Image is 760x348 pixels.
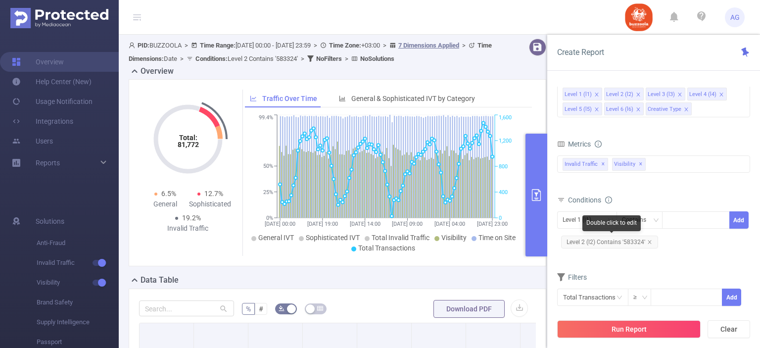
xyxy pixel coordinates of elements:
[499,215,502,221] tspan: 0
[499,189,508,196] tspan: 400
[604,88,644,100] li: Level 2 (l2)
[12,111,73,131] a: Integrations
[582,215,641,231] div: Double click to edit
[612,158,646,171] span: Visibility
[204,190,223,198] span: 12.7%
[565,88,592,101] div: Level 1 (l1)
[129,42,138,49] i: icon: user
[12,131,53,151] a: Users
[37,253,119,273] span: Invalid Traffic
[459,42,469,49] span: >
[563,88,602,100] li: Level 1 (l1)
[37,273,119,293] span: Visibility
[141,274,179,286] h2: Data Table
[434,221,465,227] tspan: [DATE] 04:00
[565,103,592,116] div: Level 5 (l5)
[165,223,210,234] div: Invalid Traffic
[499,138,512,144] tspan: 1,200
[306,234,360,242] span: Sophisticated IVT
[188,199,233,209] div: Sophisticated
[372,234,429,242] span: Total Invalid Traffic
[730,7,740,27] span: AG
[339,95,346,102] i: icon: bar-chart
[258,234,294,242] span: General IVT
[677,92,682,98] i: icon: close
[263,163,273,170] tspan: 50%
[594,107,599,113] i: icon: close
[177,55,187,62] span: >
[719,92,724,98] i: icon: close
[349,221,380,227] tspan: [DATE] 14:00
[182,214,201,222] span: 19.2%
[36,211,64,231] span: Solutions
[622,212,653,228] div: Contains
[265,221,295,227] tspan: [DATE] 00:00
[646,102,692,115] li: Creative Type
[392,221,423,227] tspan: [DATE] 09:00
[195,55,228,62] b: Conditions :
[604,102,644,115] li: Level 6 (l6)
[478,234,516,242] span: Time on Site
[561,236,658,249] span: Level 2 (l2) Contains '583324'
[36,159,60,167] span: Reports
[358,244,415,252] span: Total Transactions
[563,158,608,171] span: Invalid Traffic
[139,300,234,316] input: Search...
[37,293,119,312] span: Brand Safety
[179,134,197,142] tspan: Total:
[266,215,273,221] tspan: 0%
[398,42,459,49] u: 7 Dimensions Applied
[177,141,198,149] tspan: 81,772
[317,305,323,311] i: icon: table
[12,52,64,72] a: Overview
[557,320,701,338] button: Run Report
[298,55,307,62] span: >
[687,88,727,100] li: Level 4 (l4)
[729,211,749,229] button: Add
[648,103,681,116] div: Creative Type
[633,289,644,305] div: ≥
[138,42,149,49] b: PID:
[37,233,119,253] span: Anti-Fraud
[250,95,257,102] i: icon: line-chart
[307,221,337,227] tspan: [DATE] 19:00
[689,88,716,101] div: Level 4 (l4)
[195,55,298,62] span: Level 2 Contains '583324'
[601,158,605,170] span: ✕
[259,305,263,313] span: #
[279,305,285,311] i: icon: bg-colors
[606,103,633,116] div: Level 6 (l6)
[143,199,188,209] div: General
[262,95,317,102] span: Traffic Over Time
[342,55,351,62] span: >
[329,42,361,49] b: Time Zone:
[595,141,602,148] i: icon: info-circle
[182,42,191,49] span: >
[441,234,467,242] span: Visibility
[648,88,675,101] div: Level 3 (l3)
[10,8,108,28] img: Protected Media
[12,92,93,111] a: Usage Notification
[605,197,612,203] i: icon: info-circle
[380,42,389,49] span: >
[557,273,587,281] span: Filters
[499,115,512,121] tspan: 1,600
[316,55,342,62] b: No Filters
[642,295,648,301] i: icon: down
[433,300,505,318] button: Download PDF
[647,240,652,245] i: icon: close
[646,88,685,100] li: Level 3 (l3)
[557,48,604,57] span: Create Report
[263,189,273,196] tspan: 25%
[722,289,741,306] button: Add
[563,212,598,228] div: Level 1 (l1)
[360,55,394,62] b: No Solutions
[568,196,612,204] span: Conditions
[636,92,641,98] i: icon: close
[259,115,273,121] tspan: 99.4%
[563,102,602,115] li: Level 5 (l5)
[639,158,643,170] span: ✕
[36,153,60,173] a: Reports
[246,305,251,313] span: %
[200,42,236,49] b: Time Range:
